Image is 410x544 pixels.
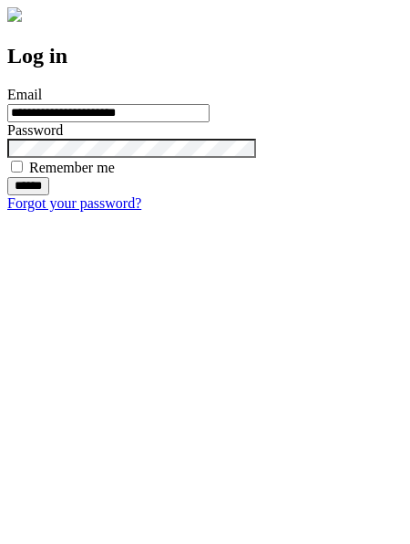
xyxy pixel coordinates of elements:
a: Forgot your password? [7,195,141,211]
label: Remember me [29,160,115,175]
label: Email [7,87,42,102]
img: logo-4e3dc11c47720685a147b03b5a06dd966a58ff35d612b21f08c02c0306f2b779.png [7,7,22,22]
label: Password [7,122,63,138]
h2: Log in [7,44,403,68]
